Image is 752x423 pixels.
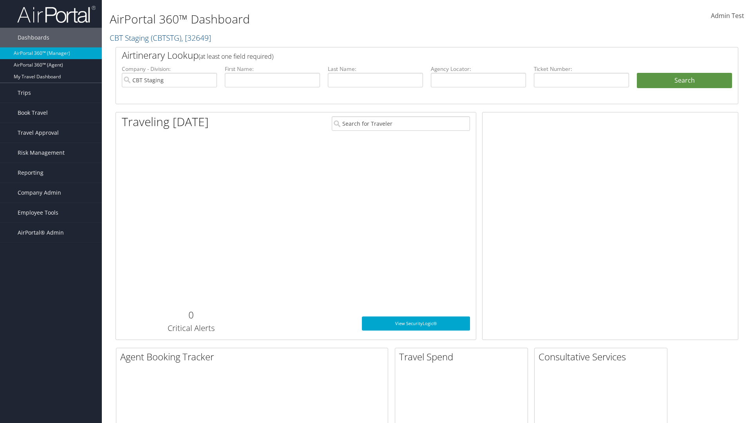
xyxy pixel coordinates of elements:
span: Reporting [18,163,43,183]
span: Risk Management [18,143,65,163]
span: ( CBTSTG ) [151,33,181,43]
span: Travel Approval [18,123,59,143]
span: AirPortal® Admin [18,223,64,242]
label: Agency Locator: [431,65,526,73]
span: Admin Test [711,11,744,20]
label: Last Name: [328,65,423,73]
span: Trips [18,83,31,103]
h3: Critical Alerts [122,323,260,334]
h2: 0 [122,308,260,322]
h2: Travel Spend [399,350,528,363]
h2: Agent Booking Tracker [120,350,388,363]
img: airportal-logo.png [17,5,96,23]
span: (at least one field required) [199,52,273,61]
label: Ticket Number: [534,65,629,73]
span: Employee Tools [18,203,58,222]
h1: AirPortal 360™ Dashboard [110,11,533,27]
a: Admin Test [711,4,744,28]
button: Search [637,73,732,89]
h2: Airtinerary Lookup [122,49,680,62]
span: Company Admin [18,183,61,202]
span: Dashboards [18,28,49,47]
h2: Consultative Services [539,350,667,363]
span: Book Travel [18,103,48,123]
input: Search for Traveler [332,116,470,131]
span: , [ 32649 ] [181,33,211,43]
a: View SecurityLogic® [362,316,470,331]
h1: Traveling [DATE] [122,114,209,130]
a: CBT Staging [110,33,211,43]
label: Company - Division: [122,65,217,73]
label: First Name: [225,65,320,73]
